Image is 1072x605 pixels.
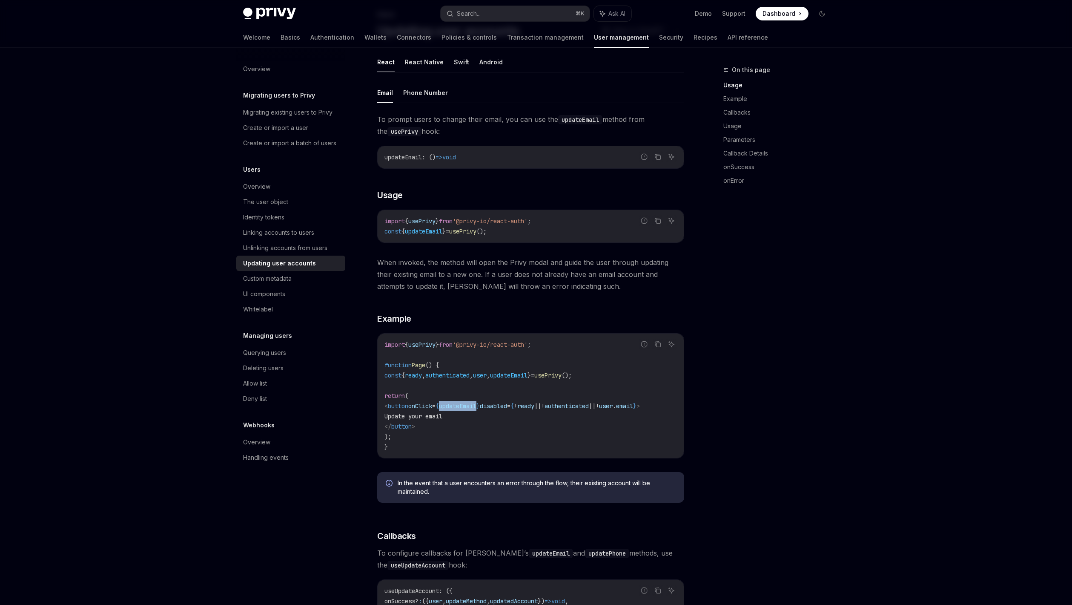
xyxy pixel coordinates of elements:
span: { [405,217,408,225]
div: Deleting users [243,363,284,373]
span: usePrivy [449,228,476,235]
span: import [384,341,405,349]
span: const [384,372,401,379]
h5: Users [243,164,261,175]
div: Handling events [243,452,289,463]
button: Report incorrect code [639,151,650,162]
a: Custom metadata [236,271,345,286]
h5: Webhooks [243,420,275,430]
div: Allow list [243,378,267,389]
span: ! [596,402,599,410]
span: authenticated [545,402,589,410]
span: , [565,597,568,605]
div: Identity tokens [243,212,284,222]
span: : ({ [439,587,453,595]
a: Support [722,9,745,18]
span: const [384,228,401,235]
a: Overview [236,179,345,194]
a: onSuccess [723,160,836,174]
span: => [436,153,442,161]
span: , [422,372,425,379]
span: user [429,597,442,605]
span: { [436,402,439,410]
span: { [401,372,405,379]
h5: Managing users [243,331,292,341]
span: onClick [408,402,432,410]
button: React Native [405,52,444,72]
div: Linking accounts to users [243,228,314,238]
span: '@privy-io/react-auth' [453,341,527,349]
a: Callbacks [723,106,836,119]
span: } [527,372,531,379]
a: Example [723,92,836,106]
a: Whitelabel [236,302,345,317]
span: } [633,402,636,410]
span: usePrivy [408,217,436,225]
span: } [476,402,480,410]
button: Ask AI [666,339,677,350]
button: Ask AI [666,585,677,596]
a: Demo [695,9,712,18]
span: = [531,372,534,379]
span: Ask AI [608,9,625,18]
span: ; [527,217,531,225]
span: useUpdateAccount [384,587,439,595]
a: Overview [236,61,345,77]
span: ! [541,402,545,410]
span: Usage [377,189,403,201]
span: () { [425,361,439,369]
span: ! [514,402,517,410]
span: ({ [422,597,429,605]
button: Ask AI [666,151,677,162]
h5: Migrating users to Privy [243,90,315,101]
span: > [412,423,415,430]
span: authenticated [425,372,470,379]
a: Deny list [236,391,345,406]
span: button [391,423,412,430]
span: email [616,402,633,410]
span: , [470,372,473,379]
button: Email [377,83,393,103]
span: usePrivy [534,372,562,379]
span: user [473,372,487,379]
span: user [599,402,613,410]
span: } [436,217,439,225]
span: updatedAccount [490,597,538,605]
span: To prompt users to change their email, you can use the method from the hook: [377,113,684,137]
span: : () [422,153,436,161]
span: return [384,392,405,400]
code: updatePhone [585,549,629,558]
span: Page [412,361,425,369]
a: Migrating existing users to Privy [236,105,345,120]
span: In the event that a user encounters an error through the flow, their existing account will be mai... [398,479,676,496]
span: from [439,341,453,349]
div: Overview [243,181,270,192]
div: Custom metadata [243,274,292,284]
span: updateEmail [384,153,422,161]
svg: Info [386,480,394,488]
div: Search... [457,9,481,19]
a: Querying users [236,345,345,360]
a: Authentication [310,27,354,48]
span: disabled [480,402,507,410]
a: API reference [728,27,768,48]
span: Callbacks [377,530,416,542]
div: UI components [243,289,285,299]
div: Overview [243,64,270,74]
a: Welcome [243,27,270,48]
span: updateEmail [439,402,476,410]
button: Report incorrect code [639,339,650,350]
a: Transaction management [507,27,584,48]
a: Updating user accounts [236,256,345,271]
span: = [432,402,436,410]
span: ; [527,341,531,349]
span: To configure callbacks for [PERSON_NAME]’s and methods, use the hook: [377,547,684,571]
div: Unlinking accounts from users [243,243,327,253]
button: Android [479,52,503,72]
div: The user object [243,197,288,207]
a: Recipes [694,27,717,48]
div: Whitelabel [243,304,273,314]
code: useUpdateAccount [387,561,449,570]
div: Updating user accounts [243,258,316,268]
span: usePrivy [408,341,436,349]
